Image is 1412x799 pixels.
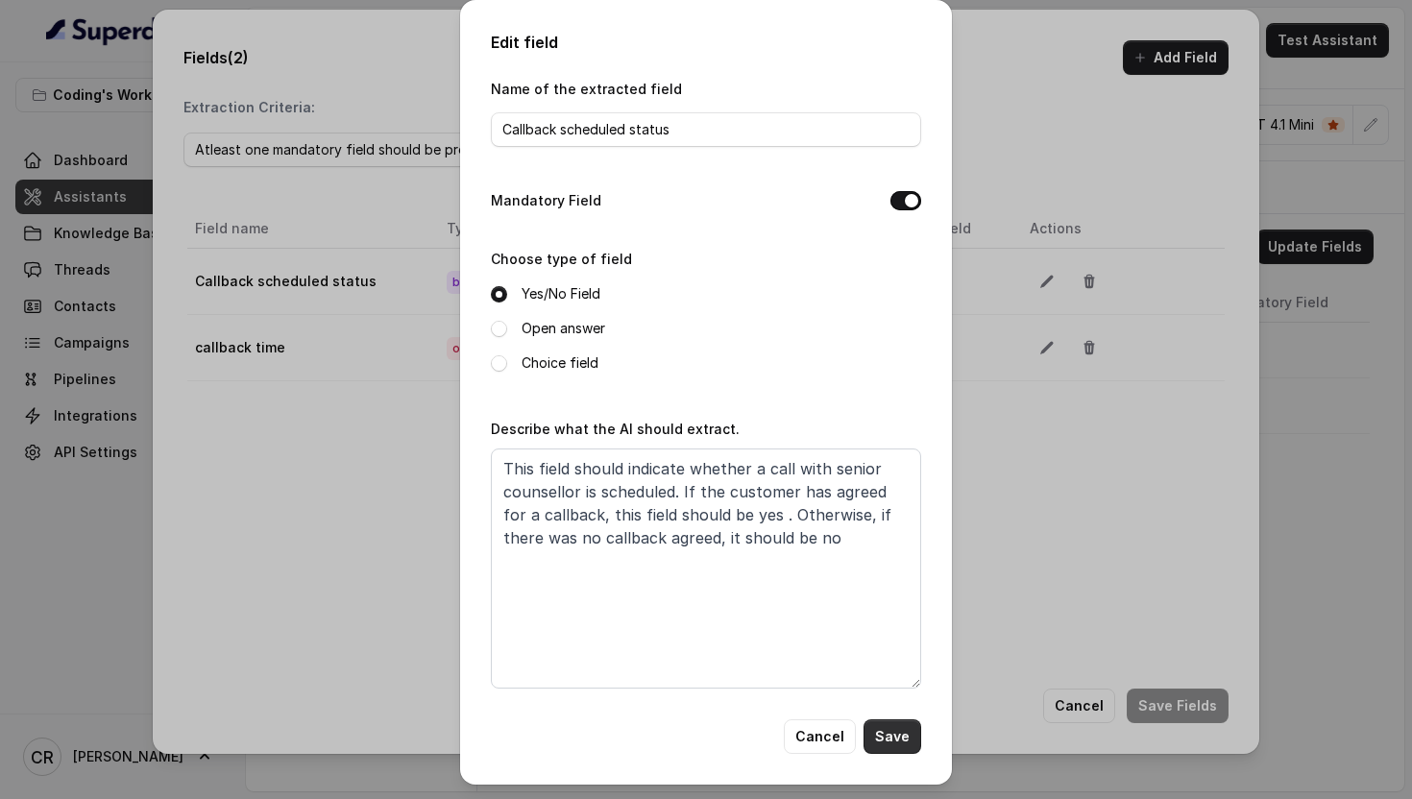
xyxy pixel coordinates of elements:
[784,719,856,754] button: Cancel
[522,351,598,375] label: Choice field
[491,31,921,54] h2: Edit field
[864,719,921,754] button: Save
[491,448,921,689] textarea: This field should indicate whether a call with senior counsellor is scheduled. If the customer ha...
[522,317,605,340] label: Open answer
[491,189,601,212] label: Mandatory Field
[522,282,600,305] label: Yes/No Field
[491,421,740,437] label: Describe what the AI should extract.
[491,251,632,267] label: Choose type of field
[491,81,682,97] label: Name of the extracted field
